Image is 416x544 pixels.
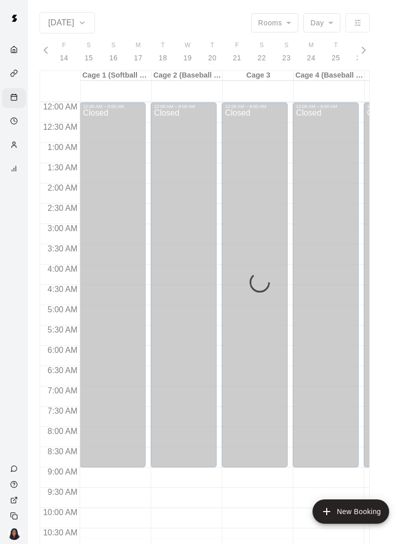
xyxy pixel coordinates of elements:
div: Closed [83,109,143,471]
div: Copy public page link [2,508,28,524]
div: Closed [225,109,285,471]
span: S [112,41,116,51]
span: S [260,41,264,51]
div: Closed [154,109,214,471]
div: Closed [296,109,356,471]
div: 12:00 AM – 9:00 AM [225,104,285,109]
span: 2:30 AM [45,204,80,212]
span: 6:30 AM [45,366,80,375]
button: M17 [126,38,151,66]
span: 1:00 AM [45,143,80,152]
div: 12:00 AM – 9:00 AM: Closed [80,102,146,467]
span: 5:30 AM [45,325,80,334]
span: W [185,41,191,51]
span: T [211,41,215,51]
button: S15 [77,38,101,66]
div: 12:00 AM – 9:00 AM: Closed [151,102,217,467]
span: S [87,41,91,51]
span: 12:00 AM [41,102,80,111]
button: 26 [348,38,373,66]
span: 2:00 AM [45,184,80,192]
button: T25 [324,38,349,66]
p: 14 [60,53,68,63]
span: 9:30 AM [45,488,80,496]
div: Cage 3 [223,71,294,81]
p: 25 [332,53,340,63]
span: 10:00 AM [41,508,80,517]
span: 8:00 AM [45,427,80,436]
button: T20 [200,38,225,66]
a: View public page [2,492,28,508]
span: 12:30 AM [41,123,80,131]
p: 20 [208,53,217,63]
img: Swift logo [4,8,24,28]
span: F [62,41,66,51]
div: 12:00 AM – 9:00 AM: Closed [222,102,288,467]
span: 5:00 AM [45,305,80,314]
button: S16 [101,38,126,66]
p: 21 [233,53,241,63]
span: T [334,41,338,51]
p: 16 [109,53,118,63]
span: M [135,41,141,51]
button: W19 [176,38,200,66]
p: 24 [307,53,316,63]
span: F [235,41,239,51]
p: 17 [134,53,143,63]
span: 10:30 AM [41,528,80,537]
div: 12:00 AM – 9:00 AM: Closed [293,102,359,467]
span: 4:30 AM [45,285,80,294]
span: 7:30 AM [45,407,80,415]
div: 12:00 AM – 9:00 AM [83,104,143,109]
span: 1:30 AM [45,163,80,172]
button: M24 [299,38,324,66]
button: add [313,499,389,524]
p: 15 [85,53,93,63]
button: F21 [225,38,250,66]
span: T [161,41,165,51]
div: 12:00 AM – 9:00 AM [296,104,356,109]
p: 23 [282,53,291,63]
p: 19 [184,53,192,63]
img: KaDedra Temple [8,528,20,540]
div: Cage 2 (Baseball Pitching Machine) [152,71,223,81]
button: S22 [250,38,274,66]
a: Contact Us [2,461,28,477]
button: S23 [274,38,299,66]
span: 3:30 AM [45,244,80,253]
a: Visit help center [2,477,28,492]
span: 6:00 AM [45,346,80,354]
p: 26 [356,53,365,63]
p: 22 [258,53,266,63]
div: Cage 1 (Softball Pitching Machine) [81,71,152,81]
span: 8:30 AM [45,447,80,456]
span: S [284,41,288,51]
div: Cage 4 (Baseball Pitching Machine) [294,71,365,81]
span: M [308,41,314,51]
span: 3:00 AM [45,224,80,233]
span: 4:00 AM [45,265,80,273]
div: 12:00 AM – 9:00 AM [154,104,214,109]
span: 9:00 AM [45,467,80,476]
button: T18 [151,38,176,66]
p: 18 [159,53,167,63]
span: 7:00 AM [45,386,80,395]
button: F14 [52,38,77,66]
